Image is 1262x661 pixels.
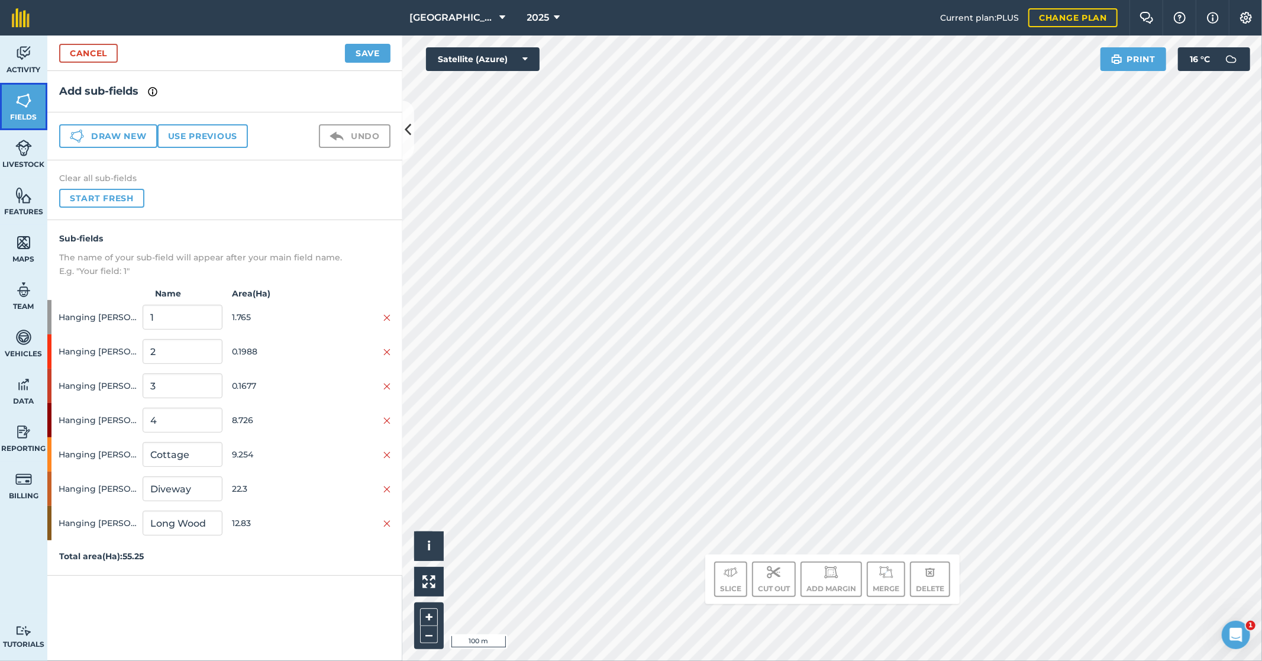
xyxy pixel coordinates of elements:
img: svg+xml;base64,PHN2ZyB4bWxucz0iaHR0cDovL3d3dy53My5vcmcvMjAwMC9zdmciIHdpZHRoPSIxOSIgaGVpZ2h0PSIyNC... [1111,52,1122,66]
span: 2025 [527,11,550,25]
button: 16 °C [1178,47,1250,71]
span: Hanging [PERSON_NAME] [59,306,138,328]
img: svg+xml;base64,PHN2ZyB4bWxucz0iaHR0cDovL3d3dy53My5vcmcvMjAwMC9zdmciIHdpZHRoPSIyMiIgaGVpZ2h0PSIzMC... [383,313,390,323]
button: Undo [319,124,390,148]
span: [GEOGRAPHIC_DATA] [410,11,495,25]
img: svg+xml;base64,PHN2ZyB4bWxucz0iaHR0cDovL3d3dy53My5vcmcvMjAwMC9zdmciIHdpZHRoPSIyMiIgaGVpZ2h0PSIzMC... [383,416,390,425]
span: Hanging [PERSON_NAME] [59,443,138,466]
img: svg+xml;base64,PHN2ZyB4bWxucz0iaHR0cDovL3d3dy53My5vcmcvMjAwMC9zdmciIHdpZHRoPSIyMiIgaGVpZ2h0PSIzMC... [383,519,390,528]
span: 1.765 [232,306,311,328]
img: svg+xml;base64,PD94bWwgdmVyc2lvbj0iMS4wIiBlbmNvZGluZz0idXRmLTgiPz4KPCEtLSBHZW5lcmF0b3I6IEFkb2JlIE... [15,376,32,394]
img: svg+xml;base64,PD94bWwgdmVyc2lvbj0iMS4wIiBlbmNvZGluZz0idXRmLTgiPz4KPCEtLSBHZW5lcmF0b3I6IEFkb2JlIE... [879,565,893,579]
img: svg+xml;base64,PHN2ZyB4bWxucz0iaHR0cDovL3d3dy53My5vcmcvMjAwMC9zdmciIHdpZHRoPSI1NiIgaGVpZ2h0PSI2MC... [15,92,32,109]
button: Draw new [59,124,157,148]
img: A question mark icon [1173,12,1187,24]
a: Change plan [1028,8,1118,27]
span: 1 [1246,621,1255,630]
img: svg+xml;base64,PD94bWwgdmVyc2lvbj0iMS4wIiBlbmNvZGluZz0idXRmLTgiPz4KPCEtLSBHZW5lcmF0b3I6IEFkb2JlIE... [15,470,32,488]
div: Hanging [PERSON_NAME]0.1677 [47,369,402,403]
span: 12.83 [232,512,311,534]
span: Current plan : PLUS [940,11,1019,24]
span: Hanging [PERSON_NAME] [59,478,138,500]
span: 0.1677 [232,375,311,397]
button: Merge [867,562,905,597]
img: svg+xml;base64,PD94bWwgdmVyc2lvbj0iMS4wIiBlbmNvZGluZz0idXRmLTgiPz4KPCEtLSBHZW5lcmF0b3I6IEFkb2JlIE... [15,423,32,441]
div: Hanging [PERSON_NAME]12.83 [47,506,402,540]
img: svg+xml;base64,PHN2ZyB4bWxucz0iaHR0cDovL3d3dy53My5vcmcvMjAwMC9zdmciIHdpZHRoPSIyMiIgaGVpZ2h0PSIzMC... [383,485,390,494]
strong: Area ( Ha ) [225,287,402,300]
span: Hanging [PERSON_NAME] [59,340,138,363]
img: svg+xml;base64,PHN2ZyB4bWxucz0iaHR0cDovL3d3dy53My5vcmcvMjAwMC9zdmciIHdpZHRoPSIyMiIgaGVpZ2h0PSIzMC... [383,347,390,357]
span: Hanging [PERSON_NAME] [59,512,138,534]
img: svg+xml;base64,PD94bWwgdmVyc2lvbj0iMS4wIiBlbmNvZGluZz0idXRmLTgiPz4KPCEtLSBHZW5lcmF0b3I6IEFkb2JlIE... [1219,47,1243,71]
span: 8.726 [232,409,311,431]
iframe: Intercom live chat [1222,621,1250,649]
img: svg+xml;base64,PHN2ZyB4bWxucz0iaHR0cDovL3d3dy53My5vcmcvMjAwMC9zdmciIHdpZHRoPSI1NiIgaGVpZ2h0PSI2MC... [15,234,32,251]
img: A cog icon [1239,12,1253,24]
img: svg+xml;base64,PD94bWwgdmVyc2lvbj0iMS4wIiBlbmNvZGluZz0idXRmLTgiPz4KPCEtLSBHZW5lcmF0b3I6IEFkb2JlIE... [15,44,32,62]
span: 16 ° C [1190,47,1210,71]
div: Hanging [PERSON_NAME]0.1988 [47,334,402,369]
p: E.g. "Your field: 1" [59,265,390,278]
img: svg+xml;base64,PHN2ZyB4bWxucz0iaHR0cDovL3d3dy53My5vcmcvMjAwMC9zdmciIHdpZHRoPSIxNyIgaGVpZ2h0PSIxNy... [148,85,157,99]
img: Four arrows, one pointing top left, one top right, one bottom right and the last bottom left [422,575,435,588]
img: svg+xml;base64,PHN2ZyB4bWxucz0iaHR0cDovL3d3dy53My5vcmcvMjAwMC9zdmciIHdpZHRoPSIxNyIgaGVpZ2h0PSIxNy... [1207,11,1219,25]
button: Save [345,44,390,63]
button: Satellite (Azure) [426,47,540,71]
strong: Name [136,287,225,300]
img: svg+xml;base64,PHN2ZyB4bWxucz0iaHR0cDovL3d3dy53My5vcmcvMjAwMC9zdmciIHdpZHRoPSI1NiIgaGVpZ2h0PSI2MC... [15,186,32,204]
span: 9.254 [232,443,311,466]
img: svg+xml;base64,PD94bWwgdmVyc2lvbj0iMS4wIiBlbmNvZGluZz0idXRmLTgiPz4KPCEtLSBHZW5lcmF0b3I6IEFkb2JlIE... [767,565,781,579]
img: fieldmargin Logo [12,8,30,27]
img: Two speech bubbles overlapping with the left bubble in the forefront [1140,12,1154,24]
strong: Total area ( Ha ): 55.25 [59,551,144,562]
button: i [414,531,444,561]
h2: Add sub-fields [59,83,390,100]
img: svg+xml;base64,PD94bWwgdmVyc2lvbj0iMS4wIiBlbmNvZGluZz0idXRmLTgiPz4KPCEtLSBHZW5lcmF0b3I6IEFkb2JlIE... [15,328,32,346]
button: Start fresh [59,189,144,208]
span: Hanging [PERSON_NAME] [59,375,138,397]
img: svg+xml;base64,PHN2ZyB4bWxucz0iaHR0cDovL3d3dy53My5vcmcvMjAwMC9zdmciIHdpZHRoPSIyMiIgaGVpZ2h0PSIzMC... [383,450,390,460]
img: svg+xml;base64,PD94bWwgdmVyc2lvbj0iMS4wIiBlbmNvZGluZz0idXRmLTgiPz4KPCEtLSBHZW5lcmF0b3I6IEFkb2JlIE... [824,565,838,579]
h4: Sub-fields [59,232,390,245]
button: – [420,626,438,643]
span: 0.1988 [232,340,311,363]
img: svg+xml;base64,PD94bWwgdmVyc2lvbj0iMS4wIiBlbmNvZGluZz0idXRmLTgiPz4KPCEtLSBHZW5lcmF0b3I6IEFkb2JlIE... [15,281,32,299]
div: Hanging [PERSON_NAME]8.726 [47,403,402,437]
button: Use previous [157,124,248,148]
span: i [427,539,431,553]
img: svg+xml;base64,PHN2ZyB4bWxucz0iaHR0cDovL3d3dy53My5vcmcvMjAwMC9zdmciIHdpZHRoPSIyMiIgaGVpZ2h0PSIzMC... [383,382,390,391]
img: svg+xml;base64,PD94bWwgdmVyc2lvbj0iMS4wIiBlbmNvZGluZz0idXRmLTgiPz4KPCEtLSBHZW5lcmF0b3I6IEFkb2JlIE... [330,129,344,143]
a: Cancel [59,44,118,63]
img: svg+xml;base64,PHN2ZyB4bWxucz0iaHR0cDovL3d3dy53My5vcmcvMjAwMC9zdmciIHdpZHRoPSIxOCIgaGVpZ2h0PSIyNC... [925,565,935,579]
button: Slice [714,562,747,597]
span: 22.3 [232,478,311,500]
span: Hanging [PERSON_NAME] [59,409,138,431]
div: Hanging [PERSON_NAME]9.254 [47,437,402,472]
p: The name of your sub-field will appear after your main field name. [59,251,390,264]
button: Print [1100,47,1167,71]
img: svg+xml;base64,PD94bWwgdmVyc2lvbj0iMS4wIiBlbmNvZGluZz0idXRmLTgiPz4KPCEtLSBHZW5lcmF0b3I6IEFkb2JlIE... [724,565,738,579]
button: + [420,608,438,626]
button: Delete [910,562,950,597]
h4: Clear all sub-fields [59,172,390,184]
button: Cut out [752,562,796,597]
div: Hanging [PERSON_NAME]22.3 [47,472,402,506]
div: Hanging [PERSON_NAME]1.765 [47,300,402,334]
img: svg+xml;base64,PD94bWwgdmVyc2lvbj0iMS4wIiBlbmNvZGluZz0idXRmLTgiPz4KPCEtLSBHZW5lcmF0b3I6IEFkb2JlIE... [15,139,32,157]
img: svg+xml;base64,PD94bWwgdmVyc2lvbj0iMS4wIiBlbmNvZGluZz0idXRmLTgiPz4KPCEtLSBHZW5lcmF0b3I6IEFkb2JlIE... [15,625,32,637]
button: Add margin [801,562,862,597]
